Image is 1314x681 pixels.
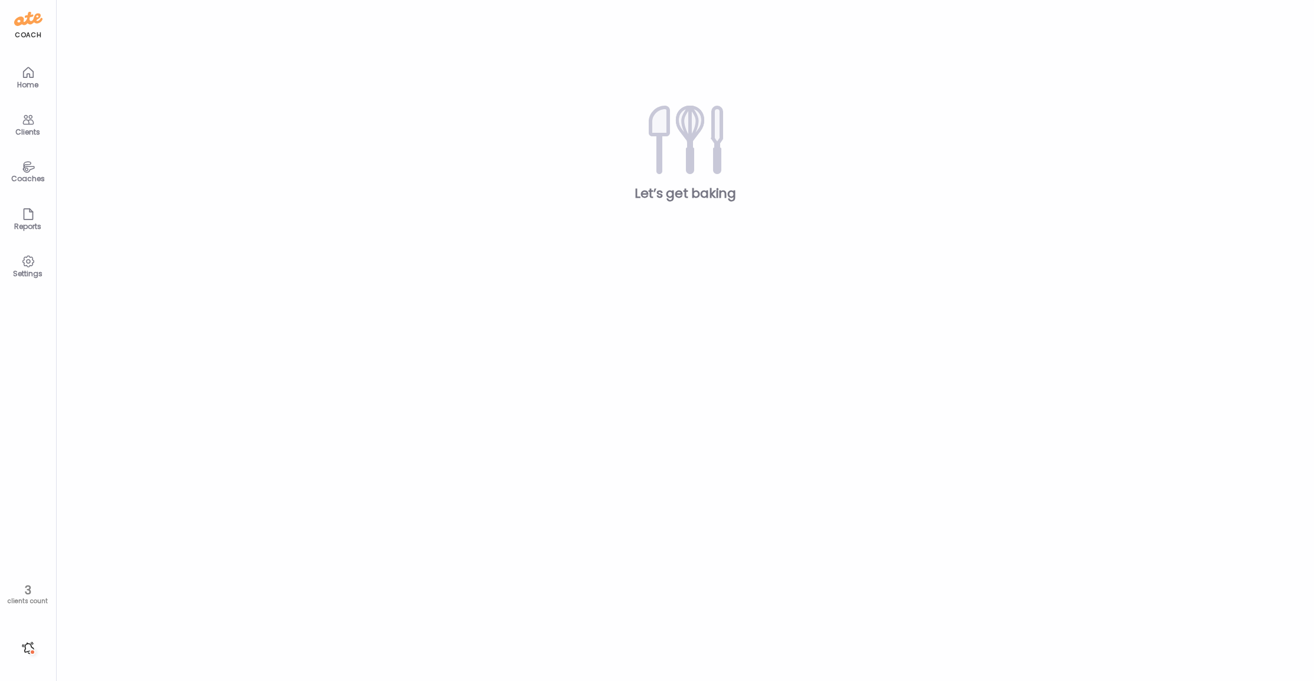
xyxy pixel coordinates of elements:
div: clients count [4,597,52,605]
div: Home [7,81,50,89]
div: coach [15,30,41,40]
div: Coaches [7,175,50,182]
div: Settings [7,270,50,277]
div: Clients [7,128,50,136]
img: ate [14,9,43,28]
div: Reports [7,222,50,230]
div: Let’s get baking [76,185,1295,202]
div: 3 [4,583,52,597]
